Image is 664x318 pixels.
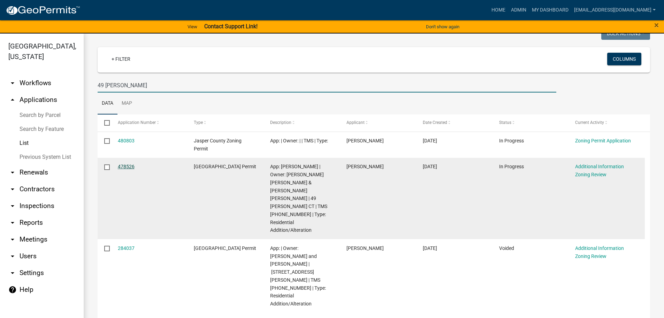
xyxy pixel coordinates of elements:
span: In Progress [499,164,524,169]
button: Don't show again [423,21,462,32]
a: Admin [508,3,529,17]
span: 09/18/2025 [423,138,437,143]
button: Columns [607,53,641,65]
input: Search for applications [98,78,556,93]
datatable-header-cell: Status [492,114,568,131]
span: Jasper County Building Permit [194,164,256,169]
span: × [654,20,659,30]
strong: Contact Support Link! [204,23,258,30]
i: arrow_drop_down [8,168,17,177]
span: App: | Owner: | | TMS | Type: [270,138,328,143]
a: 480803 [118,138,135,143]
i: arrow_drop_up [8,96,17,104]
span: Jasper County Zoning Permit [194,138,242,151]
span: Voided [499,245,514,251]
a: Additional Information Zoning Review [575,245,624,259]
datatable-header-cell: Description [264,114,340,131]
a: Map [117,93,136,115]
datatable-header-cell: Applicant [340,114,416,131]
a: + Filter [106,53,136,65]
span: App: | Owner: Tony and Megan Thompson | 49 Lacy Love court | TMS 085-00-06-052 | Type: Residentia... [270,245,326,306]
a: Home [489,3,508,17]
span: In Progress [499,138,524,143]
span: Jhonatan Urias [346,164,384,169]
a: View [185,21,200,32]
i: arrow_drop_down [8,219,17,227]
span: Current Activity [575,120,604,125]
span: Application Number [118,120,156,125]
i: arrow_drop_down [8,79,17,87]
datatable-header-cell: Type [187,114,264,131]
span: Jasper County Building Permit [194,245,256,251]
i: help [8,286,17,294]
i: arrow_drop_down [8,202,17,210]
button: Close [654,21,659,29]
span: 07/11/2024 [423,245,437,251]
i: arrow_drop_down [8,185,17,193]
span: App: Jhonatan Urias | Owner: THOMPSON ANTHONY VICTOR & MEGAN MARY | 49 LACY LOVE CT | TMS 085-00-... [270,164,327,233]
span: Date Created [423,120,447,125]
i: arrow_drop_down [8,252,17,260]
a: 478526 [118,164,135,169]
a: Data [98,93,117,115]
span: Tony Thompson [346,245,384,251]
datatable-header-cell: Date Created [416,114,493,131]
i: arrow_drop_down [8,235,17,244]
span: Status [499,120,511,125]
a: Zoning Permit Application [575,138,631,143]
datatable-header-cell: Select [98,114,111,131]
a: My Dashboard [529,3,571,17]
datatable-header-cell: Application Number [111,114,187,131]
a: Additional Information Zoning Review [575,164,624,177]
button: Bulk Actions [601,27,650,40]
span: Description [270,120,291,125]
a: [EMAIL_ADDRESS][DOMAIN_NAME] [571,3,658,17]
datatable-header-cell: Current Activity [568,114,645,131]
a: 284037 [118,245,135,251]
i: arrow_drop_down [8,269,17,277]
span: Jhonatan Urias [346,138,384,143]
span: Applicant [346,120,365,125]
span: Type [194,120,203,125]
span: 09/15/2025 [423,164,437,169]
